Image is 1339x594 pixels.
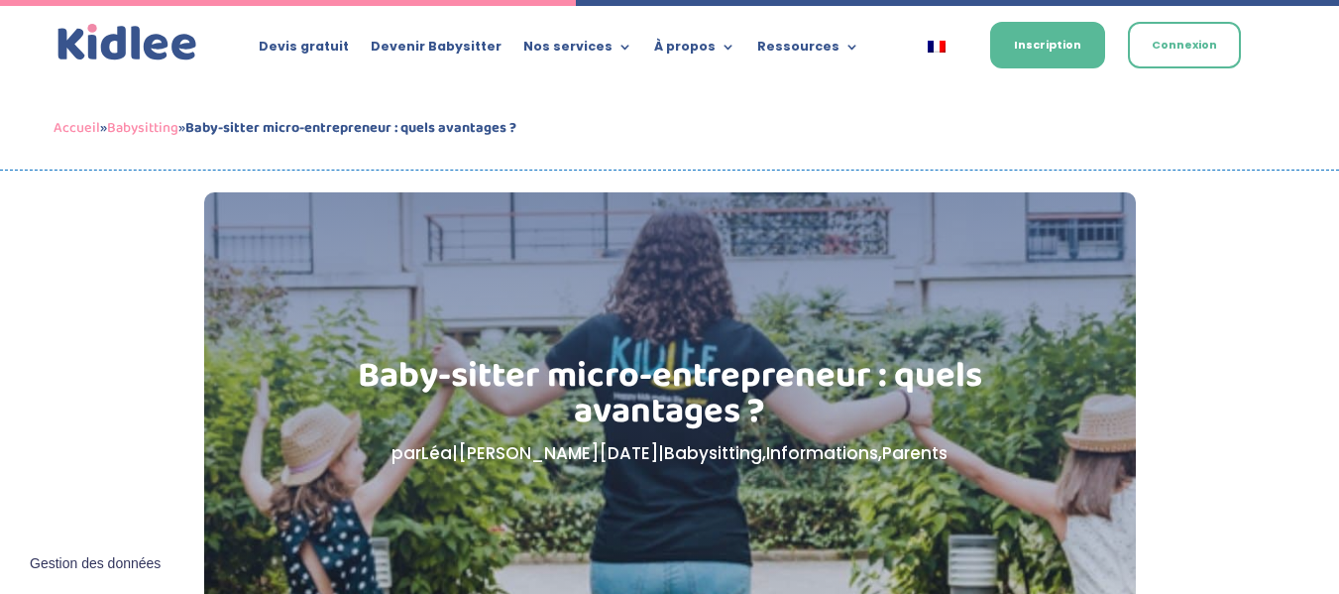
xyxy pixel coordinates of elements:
a: Informations [766,441,878,465]
span: [PERSON_NAME][DATE] [458,441,658,465]
h1: Baby-sitter micro-entrepreneur : quels avantages ? [303,358,1036,439]
a: Parents [882,441,948,465]
p: par | | , , [303,439,1036,468]
a: Léa [421,441,452,465]
a: Babysitting [664,441,762,465]
button: Gestion des données [18,543,172,585]
span: Gestion des données [30,555,161,573]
